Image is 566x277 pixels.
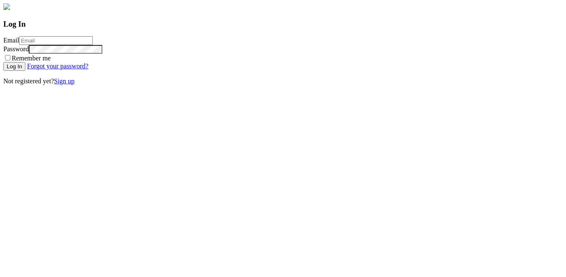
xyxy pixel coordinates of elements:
[3,3,10,10] img: lumalytics-black-e9b537c871f77d9ce8d3a6940f85695cd68c596e3f819dc492052d1098752254.png
[54,77,74,85] a: Sign up
[3,77,563,85] p: Not registered yet?
[3,37,19,44] label: Email
[3,62,25,71] input: Log In
[19,36,93,45] input: Email
[3,45,29,52] label: Password
[3,20,563,29] h3: Log In
[27,62,88,70] a: Forgot your password?
[3,55,51,62] label: Remember me
[5,55,10,60] input: Remember me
